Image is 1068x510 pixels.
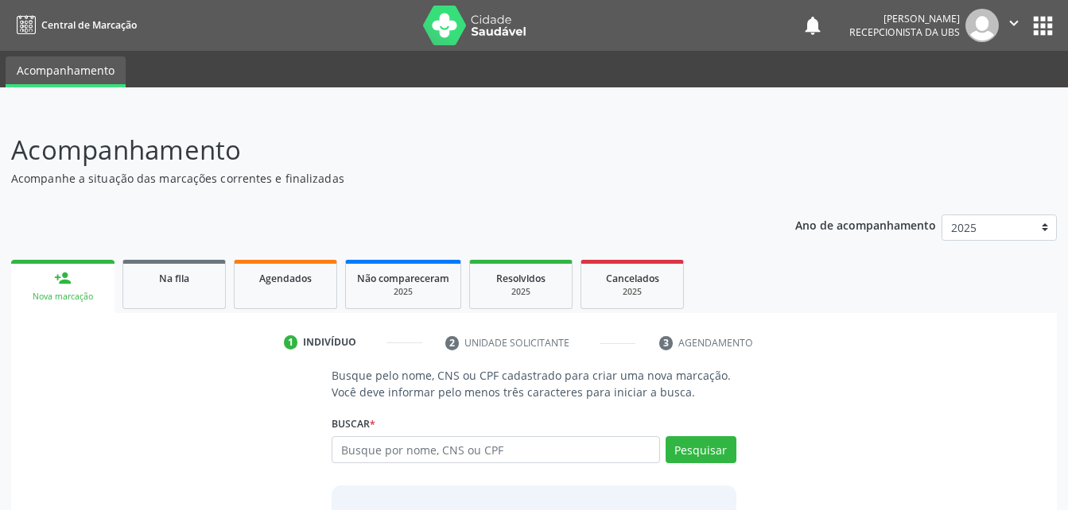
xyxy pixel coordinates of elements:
button: apps [1029,12,1057,40]
span: Cancelados [606,272,659,285]
div: 2025 [481,286,561,298]
div: 1 [284,335,298,350]
div: 2025 [592,286,672,298]
p: Acompanhe a situação das marcações correntes e finalizadas [11,170,744,187]
span: Central de Marcação [41,18,137,32]
label: Buscar [332,411,375,436]
button: notifications [802,14,824,37]
span: Na fila [159,272,189,285]
span: Não compareceram [357,272,449,285]
button: Pesquisar [666,436,736,463]
p: Ano de acompanhamento [795,214,936,234]
p: Acompanhamento [11,130,744,170]
input: Busque por nome, CNS ou CPF [332,436,659,463]
div: [PERSON_NAME] [849,12,960,25]
a: Central de Marcação [11,12,137,38]
div: Nova marcação [22,291,103,303]
span: Agendados [259,272,312,285]
div: person_add [54,269,72,287]
i:  [1005,14,1023,32]
span: Recepcionista da UBS [849,25,960,39]
div: Indivíduo [303,335,356,350]
a: Acompanhamento [6,56,126,87]
img: img [965,9,999,42]
p: Busque pelo nome, CNS ou CPF cadastrado para criar uma nova marcação. Você deve informar pelo men... [332,367,736,400]
div: 2025 [357,286,449,298]
span: Resolvidos [496,272,546,285]
button:  [999,9,1029,42]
